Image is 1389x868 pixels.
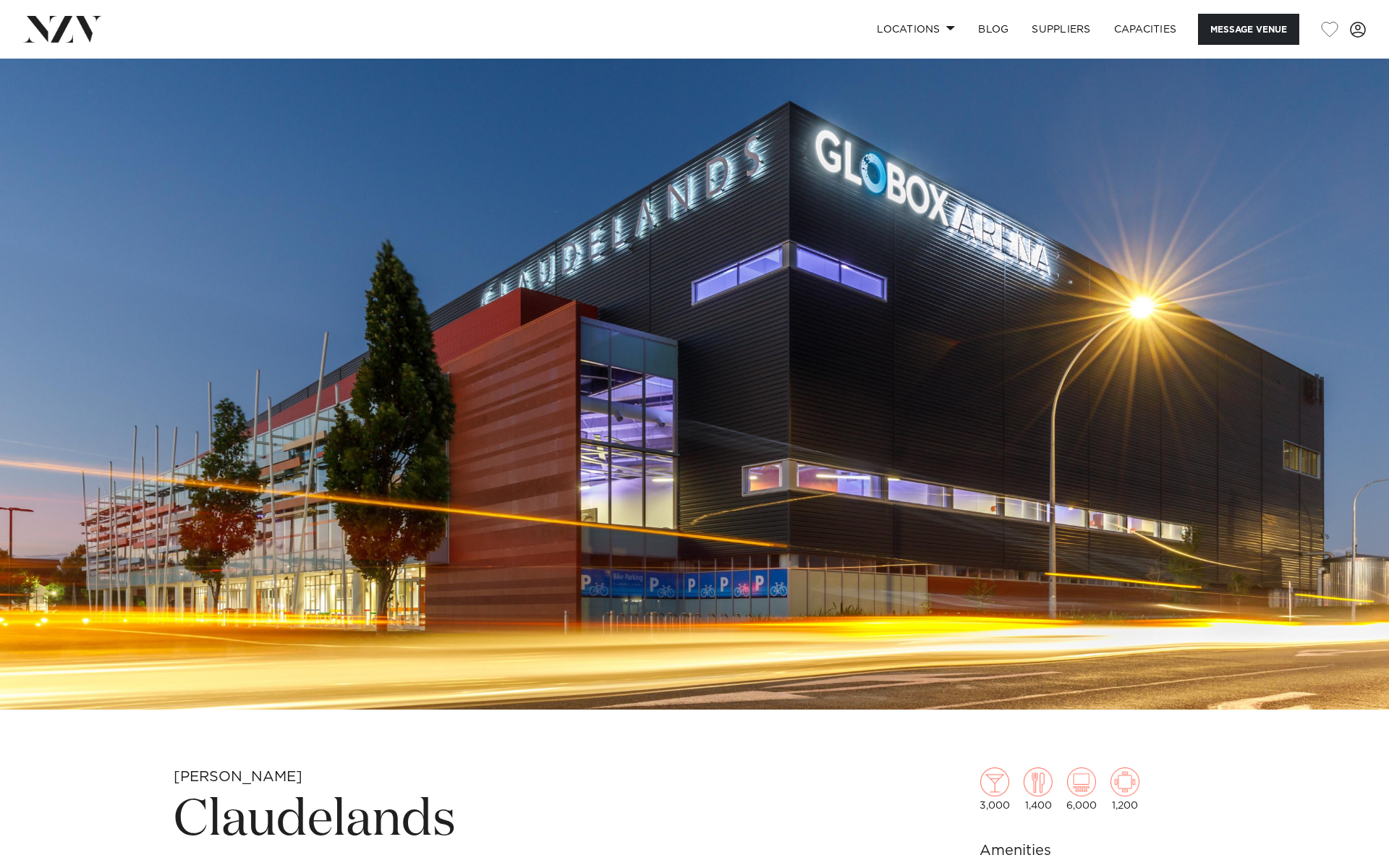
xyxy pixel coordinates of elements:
[1066,767,1097,811] div: 6,000
[1103,14,1189,45] a: Capacities
[174,788,877,854] h1: Claudelands
[980,767,1009,796] img: cocktail.png
[1110,767,1139,796] img: meeting.png
[174,770,302,784] small: [PERSON_NAME]
[1024,767,1053,811] div: 1,400
[967,14,1020,45] a: BLOG
[980,840,1215,861] h6: Amenities
[1067,767,1096,796] img: theatre.png
[1198,14,1299,45] button: Message Venue
[23,16,102,42] img: nzv-logo.png
[865,14,967,45] a: Locations
[1110,767,1139,811] div: 1,200
[1024,767,1053,796] img: dining.png
[1020,14,1102,45] a: SUPPLIERS
[980,767,1010,811] div: 3,000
